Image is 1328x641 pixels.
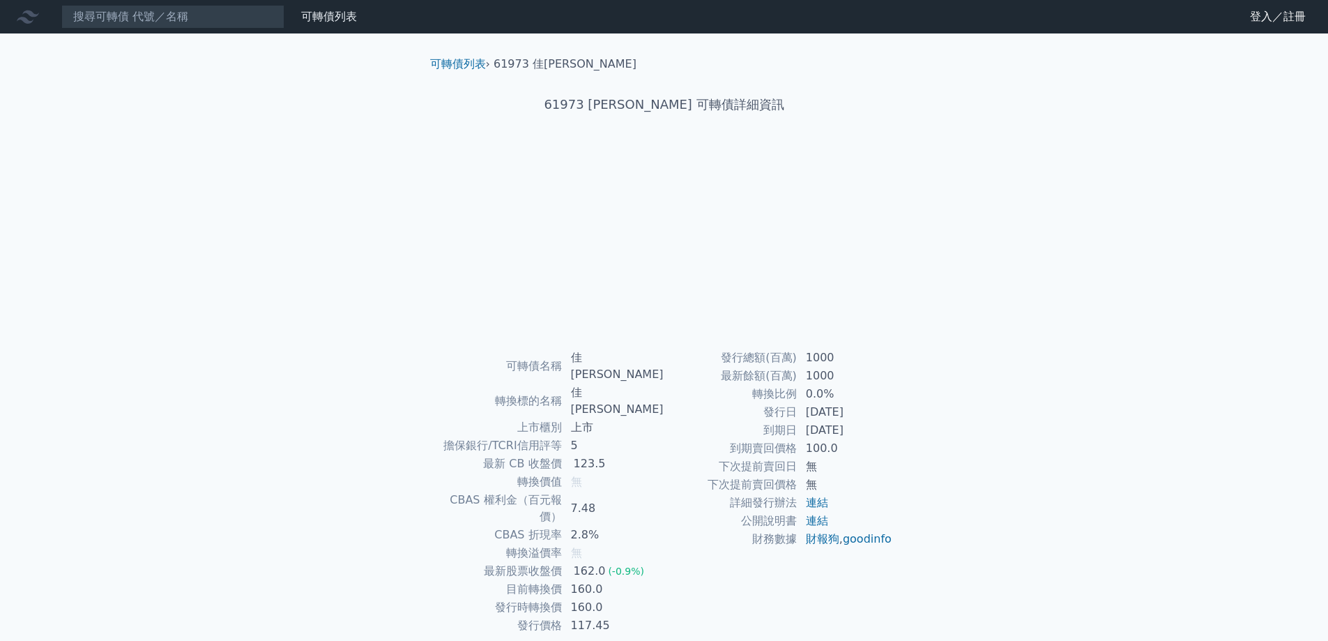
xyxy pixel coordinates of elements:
td: 117.45 [563,617,664,635]
span: 無 [571,546,582,559]
td: 無 [797,458,893,476]
td: 擔保銀行/TCRI信用評等 [436,437,563,455]
td: 上市 [563,418,664,437]
td: [DATE] [797,403,893,421]
td: 上市櫃別 [436,418,563,437]
a: 財報狗 [806,532,839,545]
td: 7.48 [563,491,664,526]
input: 搜尋可轉債 代號／名稱 [61,5,284,29]
td: 轉換標的名稱 [436,384,563,418]
a: 連結 [806,496,828,509]
td: 轉換溢價率 [436,544,563,562]
span: (-0.9%) [608,566,644,577]
td: 轉換價值 [436,473,563,491]
div: 123.5 [571,455,609,472]
div: 162.0 [571,563,609,580]
td: 下次提前賣回價格 [664,476,797,494]
td: 下次提前賣回日 [664,458,797,476]
td: 1000 [797,367,893,385]
td: 100.0 [797,439,893,458]
a: 登入／註冊 [1239,6,1317,28]
td: 0.0% [797,385,893,403]
td: 目前轉換價 [436,580,563,598]
td: 2.8% [563,526,664,544]
a: 連結 [806,514,828,527]
td: CBAS 權利金（百元報價） [436,491,563,526]
td: 發行價格 [436,617,563,635]
td: 1000 [797,349,893,367]
li: 61973 佳[PERSON_NAME] [494,56,636,73]
td: 發行總額(百萬) [664,349,797,367]
a: 可轉債列表 [301,10,357,23]
td: 5 [563,437,664,455]
td: 到期賣回價格 [664,439,797,458]
td: 無 [797,476,893,494]
td: 發行時轉換價 [436,598,563,617]
td: 可轉債名稱 [436,349,563,384]
a: goodinfo [843,532,892,545]
td: 佳[PERSON_NAME] [563,349,664,384]
td: 160.0 [563,580,664,598]
span: 無 [571,475,582,488]
td: 最新股票收盤價 [436,562,563,580]
td: 最新餘額(百萬) [664,367,797,385]
td: 詳細發行辦法 [664,494,797,512]
td: [DATE] [797,421,893,439]
td: CBAS 折現率 [436,526,563,544]
td: 佳[PERSON_NAME] [563,384,664,418]
li: › [430,56,490,73]
td: 財務數據 [664,530,797,548]
td: 公開說明書 [664,512,797,530]
td: , [797,530,893,548]
td: 160.0 [563,598,664,617]
td: 發行日 [664,403,797,421]
a: 可轉債列表 [430,57,486,70]
td: 轉換比例 [664,385,797,403]
td: 到期日 [664,421,797,439]
td: 最新 CB 收盤價 [436,455,563,473]
h1: 61973 [PERSON_NAME] 可轉債詳細資訊 [419,95,910,114]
